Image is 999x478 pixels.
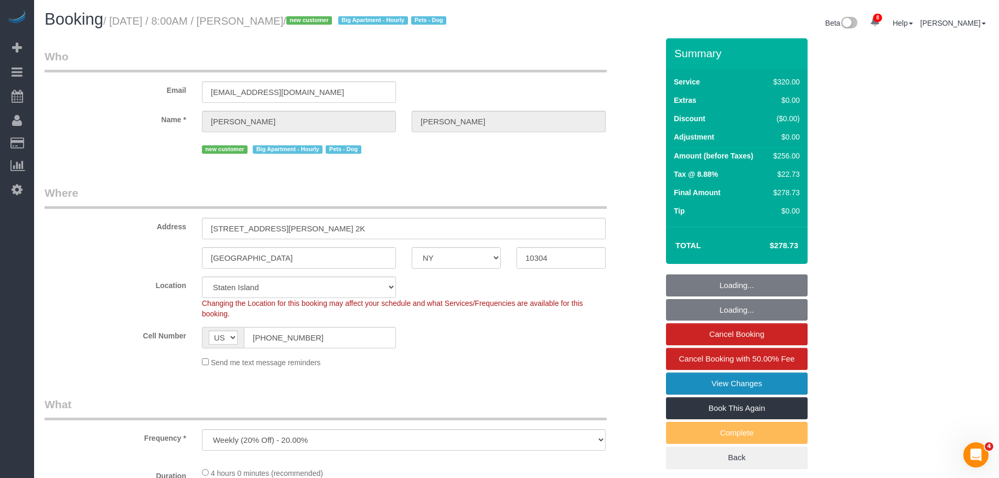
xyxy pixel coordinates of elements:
[985,442,993,451] span: 4
[45,10,103,28] span: Booking
[679,354,795,363] span: Cancel Booking with 50.00% Fee
[202,81,396,103] input: Email
[45,185,607,209] legend: Where
[37,81,194,95] label: Email
[674,113,705,124] label: Discount
[253,145,323,154] span: Big Apartment - Hourly
[666,323,808,345] a: Cancel Booking
[865,10,885,34] a: 8
[666,348,808,370] a: Cancel Booking with 50.00% Fee
[666,397,808,419] a: Book This Again
[211,469,323,477] span: 4 hours 0 minutes (recommended)
[202,299,583,318] span: Changing the Location for this booking may affect your schedule and what Services/Frequencies are...
[202,247,396,269] input: City
[6,10,27,25] img: Automaid Logo
[769,113,800,124] div: ($0.00)
[675,241,701,250] strong: Total
[338,16,408,25] span: Big Apartment - Hourly
[738,241,798,250] h4: $278.73
[674,77,700,87] label: Service
[103,15,449,27] small: / [DATE] / 8:00AM / [PERSON_NAME]
[769,151,800,161] div: $256.00
[963,442,989,468] iframe: Intercom live chat
[283,15,449,27] span: /
[769,206,800,216] div: $0.00
[411,16,447,25] span: Pets - Dog
[326,145,361,154] span: Pets - Dog
[286,16,332,25] span: new customer
[825,19,858,27] a: Beta
[920,19,986,27] a: [PERSON_NAME]
[37,327,194,341] label: Cell Number
[840,17,857,30] img: New interface
[674,187,721,198] label: Final Amount
[873,14,882,22] span: 8
[517,247,606,269] input: Zip Code
[769,187,800,198] div: $278.73
[37,111,194,125] label: Name *
[202,111,396,132] input: First Name
[37,429,194,443] label: Frequency *
[674,206,685,216] label: Tip
[893,19,913,27] a: Help
[674,132,714,142] label: Adjustment
[674,95,696,105] label: Extras
[37,218,194,232] label: Address
[769,169,800,179] div: $22.73
[244,327,396,348] input: Cell Number
[674,151,753,161] label: Amount (before Taxes)
[202,145,248,154] span: new customer
[769,77,800,87] div: $320.00
[666,447,808,469] a: Back
[45,397,607,420] legend: What
[769,95,800,105] div: $0.00
[45,49,607,72] legend: Who
[666,373,808,395] a: View Changes
[412,111,606,132] input: Last Name
[769,132,800,142] div: $0.00
[37,277,194,291] label: Location
[674,169,718,179] label: Tax @ 8.88%
[211,358,320,367] span: Send me text message reminders
[674,47,802,59] h3: Summary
